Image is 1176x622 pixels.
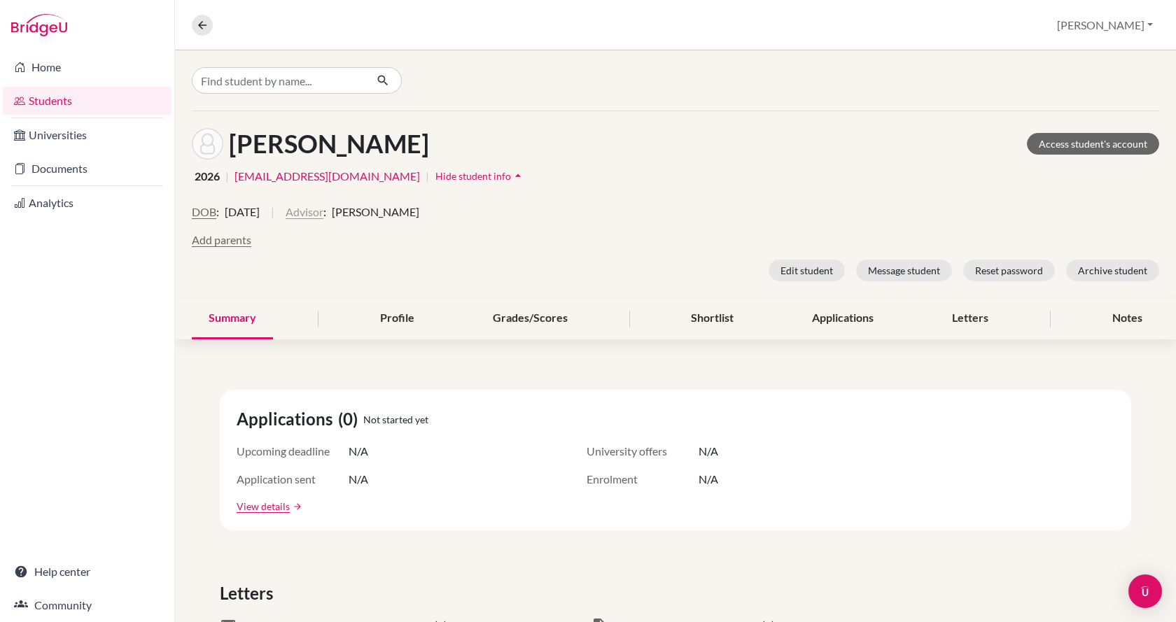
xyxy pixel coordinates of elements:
button: [PERSON_NAME] [1051,12,1159,38]
span: | [426,168,429,185]
div: Shortlist [674,298,750,339]
span: Not started yet [363,412,428,427]
span: N/A [349,443,368,460]
div: Open Intercom Messenger [1128,574,1162,608]
h1: [PERSON_NAME] [229,129,429,159]
span: Applications [237,407,338,432]
i: arrow_drop_up [511,169,525,183]
a: Analytics [3,189,171,217]
input: Find student by name... [192,67,365,94]
div: Grades/Scores [476,298,584,339]
div: Notes [1095,298,1159,339]
button: Edit student [769,260,845,281]
div: Summary [192,298,273,339]
a: Help center [3,558,171,586]
div: Letters [935,298,1005,339]
a: arrow_forward [290,502,302,511]
span: [DATE] [225,204,260,220]
span: [PERSON_NAME] [332,204,419,220]
span: 2026 [195,168,220,185]
a: Community [3,591,171,619]
img: Domokos Szőke's avatar [192,128,223,160]
div: Profile [363,298,431,339]
button: Hide student infoarrow_drop_up [435,165,526,187]
span: Enrolment [587,471,699,488]
button: Reset password [963,260,1055,281]
button: Archive student [1066,260,1159,281]
a: Universities [3,121,171,149]
span: Letters [220,581,279,606]
a: Documents [3,155,171,183]
span: : [216,204,219,220]
span: Hide student info [435,170,511,182]
a: [EMAIL_ADDRESS][DOMAIN_NAME] [234,168,420,185]
span: | [271,204,274,232]
a: Students [3,87,171,115]
span: N/A [699,443,718,460]
button: Message student [856,260,952,281]
a: Access student's account [1027,133,1159,155]
img: Bridge-U [11,14,67,36]
span: Application sent [237,471,349,488]
button: Advisor [286,204,323,220]
span: N/A [349,471,368,488]
span: : [323,204,326,220]
span: University offers [587,443,699,460]
span: N/A [699,471,718,488]
div: Applications [795,298,890,339]
span: | [225,168,229,185]
span: Upcoming deadline [237,443,349,460]
button: Add parents [192,232,251,248]
span: (0) [338,407,363,432]
a: View details [237,499,290,514]
button: DOB [192,204,216,220]
a: Home [3,53,171,81]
